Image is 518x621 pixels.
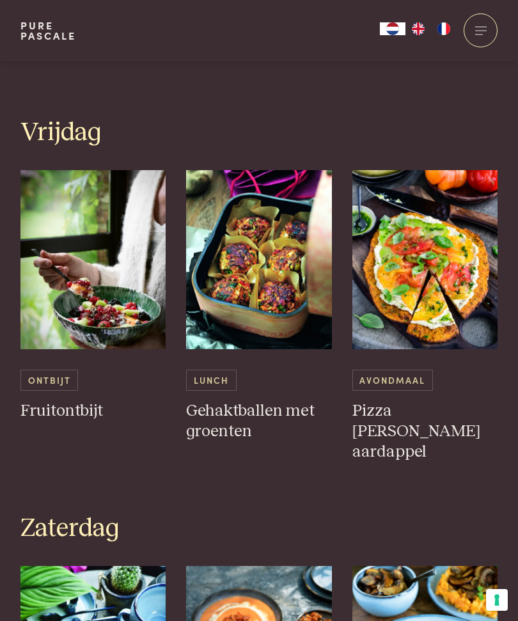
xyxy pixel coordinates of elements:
[20,370,78,391] span: Ontbijt
[20,20,76,41] a: PurePascale
[352,370,433,391] span: Avondmaal
[20,170,166,349] img: Fruitontbijt
[380,22,457,35] aside: Language selected: Nederlands
[186,170,332,442] a: Gehaktballen met groenten Lunch Gehaktballen met groenten
[20,513,498,545] h1: Zaterdag
[352,170,498,349] img: Pizza margherita van zoete aardappel
[186,401,332,442] h3: Gehaktballen met groenten
[20,170,166,421] a: Fruitontbijt Ontbijt Fruitontbijt
[186,170,332,349] img: Gehaktballen met groenten
[186,370,236,391] span: Lunch
[405,22,431,35] a: EN
[352,401,498,462] h3: Pizza [PERSON_NAME] aardappel
[486,589,508,611] button: Uw voorkeuren voor toestemming voor trackingtechnologieën
[431,22,457,35] a: FR
[380,22,405,35] div: Language
[352,170,498,462] a: Pizza margherita van zoete aardappel Avondmaal Pizza [PERSON_NAME] aardappel
[20,117,498,149] h1: Vrijdag
[380,22,405,35] a: NL
[405,22,457,35] ul: Language list
[20,401,166,421] h3: Fruitontbijt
